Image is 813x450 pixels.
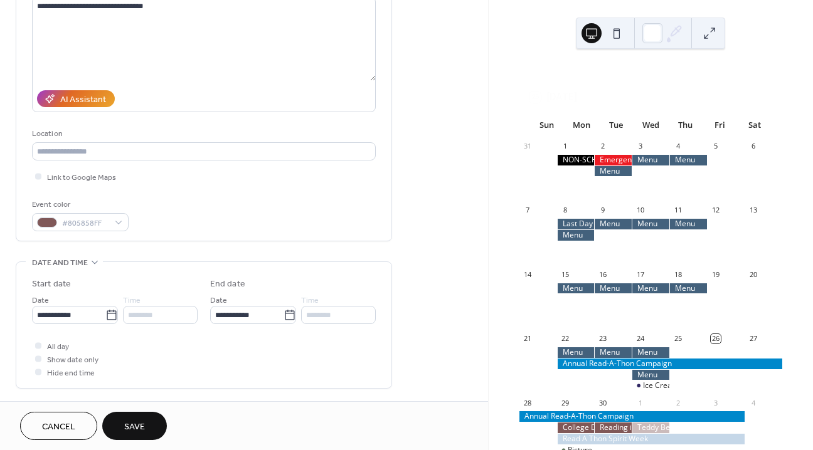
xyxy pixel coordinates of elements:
span: #805858FF [62,217,109,230]
div: 6 [748,142,758,151]
div: 28 [523,398,533,407]
div: 18 [673,269,683,279]
div: Emergency Food Kits are Due Today! [594,155,632,165]
div: Menu [594,219,632,229]
div: Menu [632,155,669,165]
div: 10 [635,206,645,215]
span: Date [210,294,227,307]
span: Cancel [42,421,75,434]
div: Menu [557,230,595,241]
div: Sat [738,113,772,138]
div: 31 [523,142,533,151]
div: 20 [748,269,758,279]
div: 17 [635,269,645,279]
div: Location [32,127,373,140]
div: Start date [32,278,71,291]
div: 26 [711,334,720,343]
span: Save [124,421,145,434]
div: Teddy Bear Share! [632,422,669,433]
div: AI Assistant [60,93,106,107]
div: Thu [668,113,703,138]
div: Fri [703,113,737,138]
span: Link to Google Maps [47,171,116,184]
div: 14 [523,269,533,279]
div: Menu [594,283,632,294]
div: Ice Cream Party [632,380,669,391]
span: All day [47,340,69,353]
div: Menu [557,347,595,358]
div: Menu [669,283,707,294]
div: Annual Read-A-Thon Campaign [557,358,782,369]
div: 30 [598,398,607,407]
div: 13 [748,206,758,215]
div: 7 [523,206,533,215]
div: 1 [561,142,570,151]
div: 24 [635,334,645,343]
div: Menu [594,166,632,177]
div: Read A Thon Spirit Week [557,434,745,444]
div: Sun [529,113,564,138]
div: Annual Read-A-Thon Campaign [519,411,745,422]
div: [DATE] [519,67,782,82]
div: 29 [561,398,570,407]
div: 4 [748,398,758,407]
div: 4 [673,142,683,151]
div: Reading in my Jammies! [594,422,632,433]
div: 12 [711,206,720,215]
div: Wed [634,113,668,138]
button: Save [102,412,167,440]
div: 5 [711,142,720,151]
div: Menu [632,347,669,358]
div: Menu [632,370,669,380]
div: 3 [711,398,720,407]
div: Menu [594,347,632,358]
span: Time [301,294,319,307]
span: Time [123,294,141,307]
div: Last Day to Place Scholastic Book Orders [557,219,595,229]
span: Date and time [32,256,88,269]
div: Menu [669,155,707,165]
button: AI Assistant [37,90,115,107]
div: NON-SCHOOL DAY [557,155,595,165]
div: 1 [635,398,645,407]
div: College Day! [557,422,595,433]
button: Cancel [20,412,97,440]
div: Menu [632,219,669,229]
div: 8 [561,206,570,215]
div: 2 [673,398,683,407]
span: Show date only [47,353,98,367]
div: Menu [632,283,669,294]
div: 22 [561,334,570,343]
span: Date [32,294,49,307]
div: Menu [557,283,595,294]
div: 3 [635,142,645,151]
div: Event color [32,198,126,211]
div: 19 [711,269,720,279]
div: 21 [523,334,533,343]
div: 11 [673,206,683,215]
div: 9 [598,206,607,215]
div: 23 [598,334,607,343]
div: Tue [598,113,633,138]
div: Menu [669,219,707,229]
div: 16 [598,269,607,279]
span: Hide end time [47,367,95,380]
div: 2 [598,142,607,151]
div: 25 [673,334,683,343]
div: Ice Cream Party [643,380,699,391]
div: 15 [561,269,570,279]
div: 27 [748,334,758,343]
div: Mon [564,113,598,138]
div: End date [210,278,245,291]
